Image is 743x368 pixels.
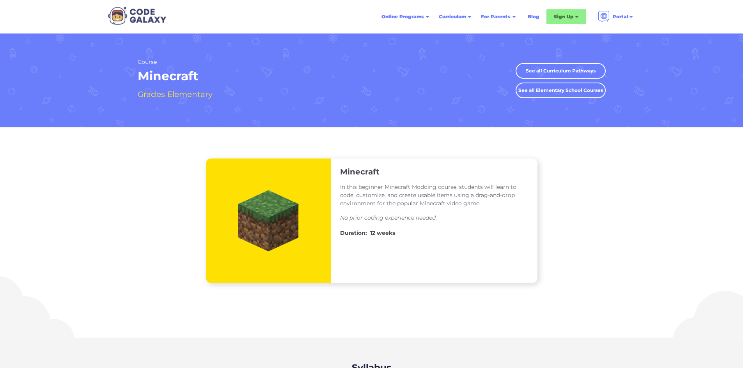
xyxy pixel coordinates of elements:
div: Portal [613,13,628,21]
div: Online Programs [381,13,424,21]
a: Blog [523,10,544,24]
img: Cloud Illustration [665,285,743,340]
a: See all Elementary School Courses [516,83,606,98]
a: See all Curriculum Pathways [516,63,606,79]
div: For Parents [481,13,511,21]
h3: Minecraft [340,167,379,177]
h4: Elementary [167,88,213,101]
div: Sign Up [554,13,573,21]
div: Curriculum [439,13,466,21]
h4: 12 weeks [370,228,395,238]
em: No prior coding experience needed. [340,214,437,221]
h4: Duration: [340,228,367,238]
h1: Minecraft [138,68,215,84]
h4: Grades [138,88,165,101]
h2: Course [138,58,215,66]
p: In this beginner Minecraft Modding course, students will learn to code, customize, and create usa... [340,183,528,208]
